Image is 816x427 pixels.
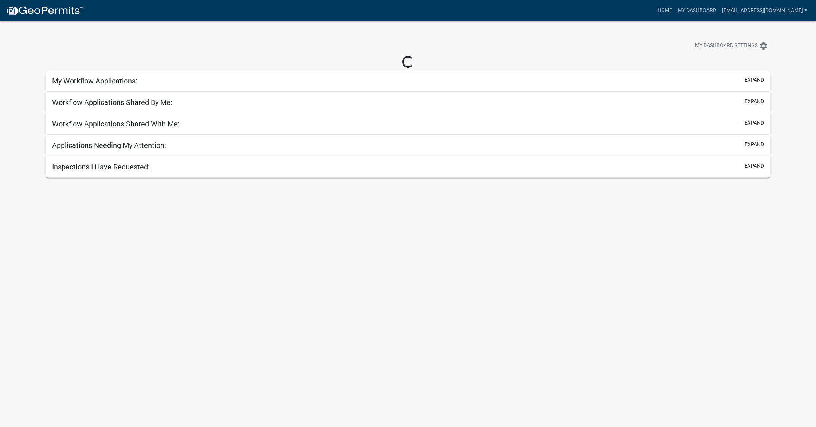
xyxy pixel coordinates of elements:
button: expand [745,98,764,105]
button: expand [745,119,764,127]
h5: My Workflow Applications: [52,77,137,85]
button: expand [745,162,764,170]
button: expand [745,141,764,148]
button: My Dashboard Settingssettings [689,39,774,53]
h5: Applications Needing My Attention: [52,141,166,150]
a: [EMAIL_ADDRESS][DOMAIN_NAME] [719,4,810,17]
h5: Workflow Applications Shared With Me: [52,120,180,128]
h5: Inspections I Have Requested: [52,162,150,171]
h5: Workflow Applications Shared By Me: [52,98,172,107]
a: Home [655,4,675,17]
a: My Dashboard [675,4,719,17]
i: settings [759,42,768,50]
button: expand [745,76,764,84]
span: My Dashboard Settings [695,42,758,50]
